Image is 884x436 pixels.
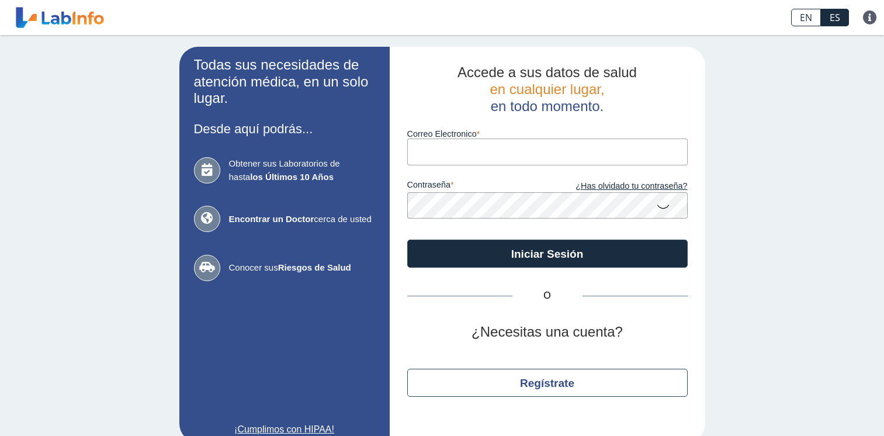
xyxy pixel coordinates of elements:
h2: Todas sus necesidades de atención médica, en un solo lugar. [194,57,375,107]
b: Encontrar un Doctor [229,214,314,224]
span: Accede a sus datos de salud [457,64,637,80]
label: contraseña [407,180,547,193]
a: ¿Has olvidado tu contraseña? [547,180,688,193]
a: EN [791,9,821,26]
button: Iniciar Sesión [407,240,688,268]
span: Obtener sus Laboratorios de hasta [229,157,375,184]
h3: Desde aquí podrás... [194,122,375,136]
span: cerca de usted [229,213,375,226]
h2: ¿Necesitas una cuenta? [407,324,688,341]
b: Riesgos de Salud [278,262,351,272]
b: los Últimos 10 Años [250,172,334,182]
label: Correo Electronico [407,129,688,139]
a: ES [821,9,849,26]
span: O [512,289,583,303]
span: en cualquier lugar, [490,81,604,97]
button: Regístrate [407,369,688,397]
span: en todo momento. [491,98,604,114]
span: Conocer sus [229,261,375,275]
